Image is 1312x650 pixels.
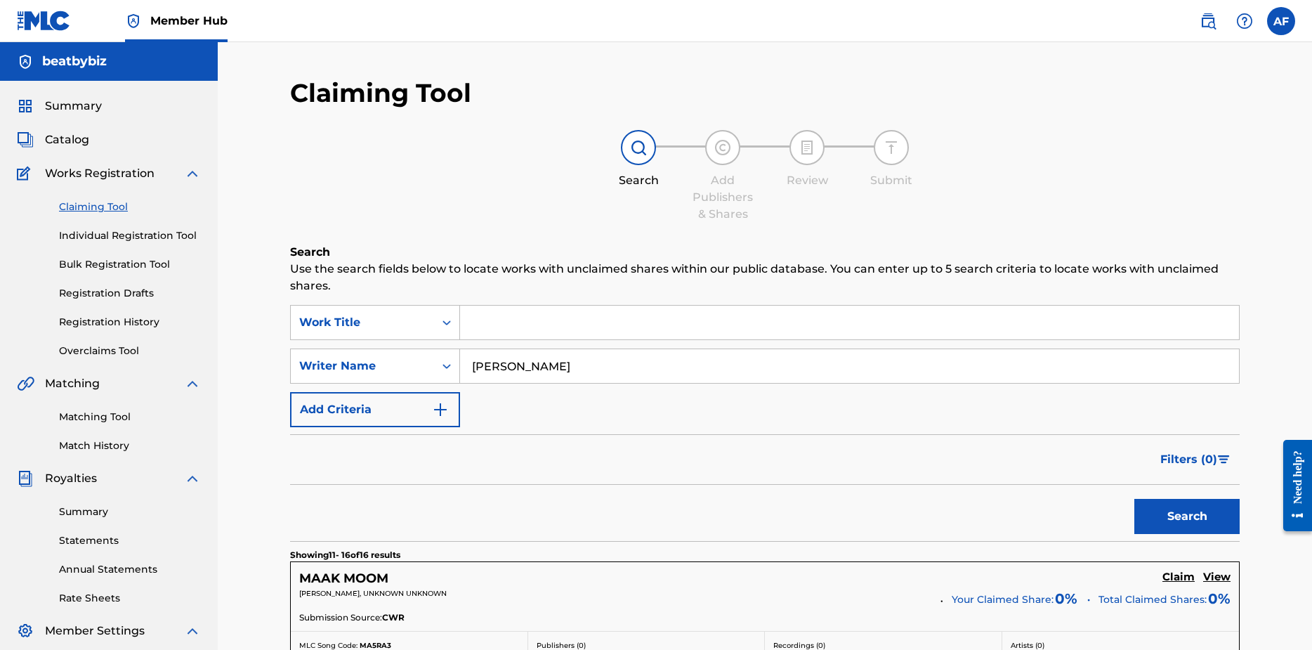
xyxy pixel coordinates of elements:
span: 0 % [1055,588,1077,609]
a: Registration History [59,315,201,330]
a: Rate Sheets [59,591,201,606]
span: Submission Source: [299,611,382,624]
div: Writer Name [299,358,426,375]
span: CWR [382,611,405,624]
img: 9d2ae6d4665cec9f34b9.svg [432,401,449,418]
span: 0% [1208,588,1231,609]
p: Use the search fields below to locate works with unclaimed shares within our public database. You... [290,261,1240,294]
span: Your Claimed Share: [952,592,1054,607]
img: Matching [17,375,34,392]
span: Matching [45,375,100,392]
h5: View [1203,571,1231,584]
span: Member Settings [45,623,145,639]
a: Overclaims Tool [59,344,201,358]
h2: Claiming Tool [290,77,471,109]
a: Registration Drafts [59,286,201,301]
a: Annual Statements [59,562,201,577]
img: step indicator icon for Add Publishers & Shares [714,139,731,156]
div: Add Publishers & Shares [688,172,758,223]
img: expand [184,623,201,639]
div: Work Title [299,314,426,331]
h5: MAAK MOOM [299,571,388,587]
h5: beatbybiz [42,53,107,70]
img: help [1236,13,1253,30]
div: Submit [856,172,926,189]
img: MLC Logo [17,11,71,31]
a: Match History [59,438,201,453]
a: CatalogCatalog [17,131,89,148]
form: Search Form [290,305,1240,541]
img: Top Rightsholder [125,13,142,30]
button: Search [1134,499,1240,534]
a: Summary [59,505,201,519]
span: Total Claimed Shares: [1098,592,1207,607]
span: Summary [45,98,102,115]
img: search [1200,13,1216,30]
img: step indicator icon for Submit [883,139,900,156]
a: View [1203,571,1231,586]
span: [PERSON_NAME], UNKNOWN UNKNOWN [299,589,447,598]
img: expand [184,375,201,392]
img: expand [184,470,201,487]
span: Filters ( 0 ) [1160,451,1217,468]
span: MLC Song Code: [299,641,357,650]
p: Showing 11 - 16 of 16 results [290,549,400,561]
img: Works Registration [17,165,35,182]
div: Review [772,172,842,189]
img: Accounts [17,53,34,70]
img: Royalties [17,470,34,487]
div: User Menu [1267,7,1295,35]
img: step indicator icon for Review [799,139,815,156]
a: Matching Tool [59,410,201,424]
a: Individual Registration Tool [59,228,201,243]
img: Catalog [17,131,34,148]
a: SummarySummary [17,98,102,115]
a: Public Search [1194,7,1222,35]
span: MA5RA3 [360,641,391,650]
a: Claiming Tool [59,200,201,214]
iframe: Resource Center [1273,429,1312,542]
span: Royalties [45,470,97,487]
img: expand [184,165,201,182]
h5: Claim [1162,571,1195,584]
span: Member Hub [150,13,228,29]
div: Search [603,172,674,189]
img: step indicator icon for Search [630,139,647,156]
h6: Search [290,244,1240,261]
button: Add Criteria [290,392,460,427]
div: Help [1231,7,1259,35]
img: Member Settings [17,623,34,639]
button: Filters (0) [1152,442,1240,477]
a: Bulk Registration Tool [59,257,201,272]
a: Statements [59,533,201,548]
img: Summary [17,98,34,115]
img: filter [1218,455,1230,464]
span: Works Registration [45,165,155,182]
span: Catalog [45,131,89,148]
